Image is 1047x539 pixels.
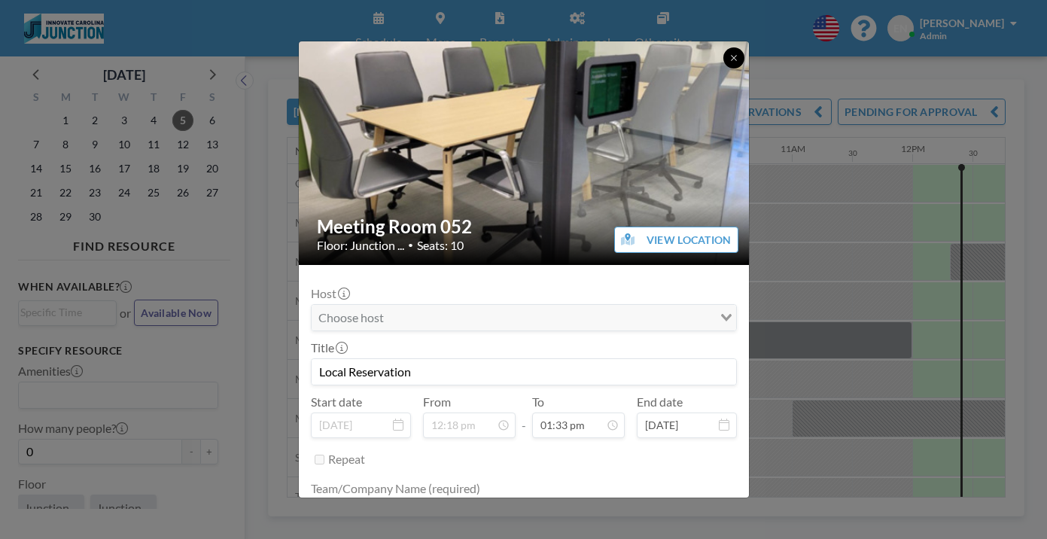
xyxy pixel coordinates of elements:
button: VIEW LOCATION [614,227,738,253]
span: Floor: Junction ... [317,238,404,253]
h2: Meeting Room 052 [317,215,732,238]
label: Start date [311,394,362,410]
input: (No title) [312,359,736,385]
div: Search for option [312,305,736,330]
label: From [423,394,451,410]
img: 537.jpg [299,40,750,266]
label: Host [311,286,348,301]
label: To [532,394,544,410]
span: • [408,239,413,251]
label: Title [311,340,346,355]
span: - [522,400,526,433]
span: Seats: 10 [417,238,464,253]
input: Search for option [313,308,717,327]
label: Repeat [328,452,365,467]
label: Team/Company Name (required) [311,481,480,496]
label: End date [637,394,683,410]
